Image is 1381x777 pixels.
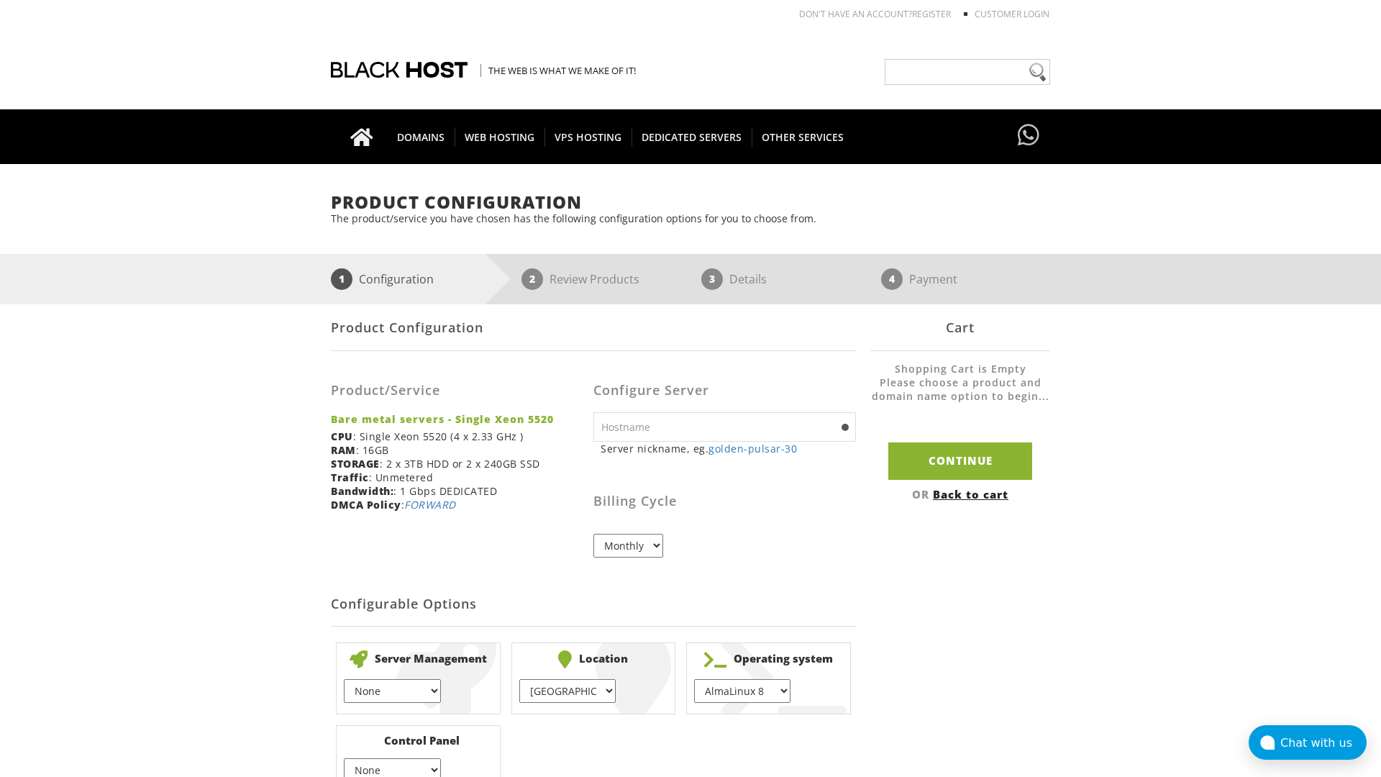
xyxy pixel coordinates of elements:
button: Chat with us [1249,725,1367,760]
i: All abuse reports are forwarded [404,498,456,512]
b: Server Management [344,650,493,668]
h3: Product/Service [331,383,583,398]
b: Control Panel [344,733,493,748]
input: Hostname [593,412,856,442]
span: 1 [331,268,352,290]
a: FORWARD [404,498,456,512]
b: Operating system [694,650,843,668]
p: Configuration [359,268,434,290]
select: } } } } } [519,679,616,703]
b: Location [519,650,668,668]
select: } } } [344,679,440,703]
div: Chat with us [1280,736,1367,750]
small: Server nickname, eg. [601,442,856,455]
b: DMCA Policy [331,498,401,512]
strong: Bare metal servers - Single Xeon 5520 [331,412,583,426]
p: Review Products [550,268,639,290]
span: WEB HOSTING [455,127,545,147]
input: Need help? [885,59,1050,85]
b: CPU [331,430,353,443]
a: DEDICATED SERVERS [632,109,752,164]
span: OTHER SERVICES [752,127,854,147]
a: REGISTER [912,8,951,20]
select: } } } } } } } } } } } } } } } } } } } } } [694,679,790,703]
b: STORAGE [331,457,380,471]
a: OTHER SERVICES [752,109,854,164]
b: Bandwidth: [331,484,393,498]
span: DEDICATED SERVERS [632,127,752,147]
span: 3 [701,268,723,290]
a: Have questions? [1014,109,1043,163]
a: Go to homepage [336,109,388,164]
p: Payment [909,268,957,290]
a: golden-pulsar-30 [708,442,797,455]
span: 4 [881,268,903,290]
span: The Web is what we make of it! [480,64,636,77]
div: Product Configuration [331,304,856,351]
div: Cart [870,304,1050,351]
li: Shopping Cart is Empty Please choose a product and domain name option to begin... [870,362,1050,417]
a: DOMAINS [387,109,455,164]
li: Don't have an account? [778,8,951,20]
div: : Single Xeon 5520 (4 x 2.33 GHz ) : 16GB : 2 x 3TB HDD or 2 x 240GB SSD : Unmetered : 1 Gbps DED... [331,362,593,522]
span: 2 [521,268,543,290]
p: The product/service you have chosen has the following configuration options for you to choose from. [331,212,1050,225]
div: OR [870,487,1050,501]
a: Customer Login [975,8,1049,20]
p: Details [729,268,767,290]
span: DOMAINS [387,127,455,147]
h3: Billing Cycle [593,494,856,509]
h2: Configurable Options [331,583,856,627]
a: Back to cart [933,487,1008,501]
b: Traffic [331,471,369,484]
input: Continue [888,442,1032,479]
a: VPS HOSTING [544,109,632,164]
a: WEB HOSTING [455,109,545,164]
h1: Product Configuration [331,193,1050,212]
b: RAM [331,443,356,457]
span: VPS HOSTING [544,127,632,147]
h3: Configure Server [593,383,856,398]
